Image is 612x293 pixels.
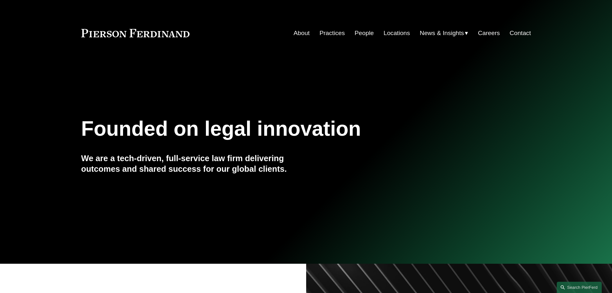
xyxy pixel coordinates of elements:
[420,27,468,39] a: folder dropdown
[355,27,374,39] a: People
[478,27,500,39] a: Careers
[294,27,310,39] a: About
[81,153,306,174] h4: We are a tech-driven, full-service law firm delivering outcomes and shared success for our global...
[420,28,464,39] span: News & Insights
[557,282,602,293] a: Search this site
[510,27,531,39] a: Contact
[319,27,345,39] a: Practices
[81,117,456,141] h1: Founded on legal innovation
[384,27,410,39] a: Locations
